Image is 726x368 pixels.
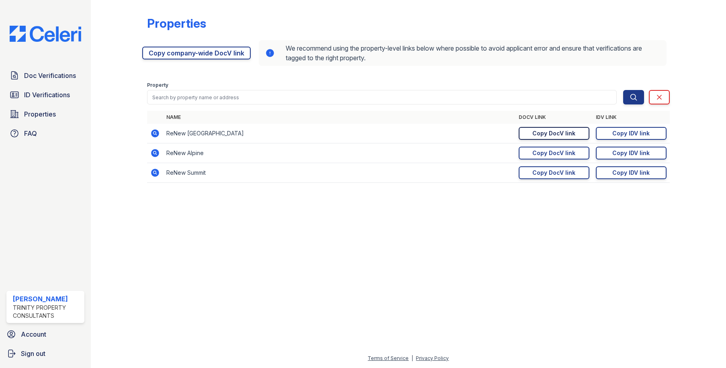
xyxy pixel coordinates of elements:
[13,294,81,304] div: [PERSON_NAME]
[13,304,81,320] div: Trinity Property Consultants
[532,129,575,137] div: Copy DocV link
[515,111,593,124] th: DocV Link
[596,147,667,159] a: Copy IDV link
[3,26,88,42] img: CE_Logo_Blue-a8612792a0a2168367f1c8372b55b34899dd931a85d93a1a3d3e32e68fde9ad4.png
[519,127,589,140] a: Copy DocV link
[593,111,670,124] th: IDV Link
[24,90,70,100] span: ID Verifications
[24,71,76,80] span: Doc Verifications
[163,143,515,163] td: ReNew Alpine
[163,111,515,124] th: Name
[147,90,616,104] input: Search by property name or address
[24,109,56,119] span: Properties
[163,124,515,143] td: ReNew [GEOGRAPHIC_DATA]
[612,129,650,137] div: Copy IDV link
[6,87,84,103] a: ID Verifications
[612,169,650,177] div: Copy IDV link
[368,355,409,361] a: Terms of Service
[532,169,575,177] div: Copy DocV link
[532,149,575,157] div: Copy DocV link
[6,106,84,122] a: Properties
[6,67,84,84] a: Doc Verifications
[3,346,88,362] a: Sign out
[612,149,650,157] div: Copy IDV link
[6,125,84,141] a: FAQ
[21,329,46,339] span: Account
[147,16,206,31] div: Properties
[21,349,45,358] span: Sign out
[147,82,168,88] label: Property
[24,129,37,138] span: FAQ
[416,355,449,361] a: Privacy Policy
[519,147,589,159] a: Copy DocV link
[142,47,251,59] a: Copy company-wide DocV link
[596,127,667,140] a: Copy IDV link
[411,355,413,361] div: |
[3,326,88,342] a: Account
[519,166,589,179] a: Copy DocV link
[596,166,667,179] a: Copy IDV link
[163,163,515,183] td: ReNew Summit
[259,40,666,66] div: We recommend using the property-level links below where possible to avoid applicant error and ens...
